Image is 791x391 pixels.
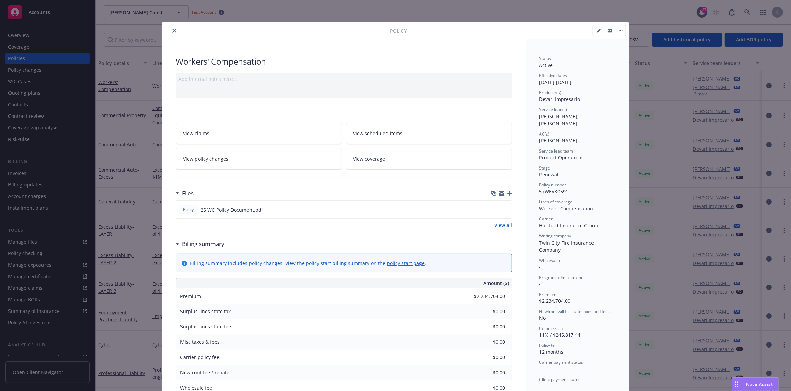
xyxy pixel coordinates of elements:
[503,206,509,213] button: preview file
[539,281,541,287] span: -
[539,56,551,61] span: Status
[539,165,550,171] span: Stage
[539,239,595,253] span: Twin City Fire Insurance Company
[492,206,497,213] button: download file
[539,90,561,95] span: Producer(s)
[178,75,509,83] div: Add internal notes here...
[170,26,178,35] button: close
[539,148,573,154] span: Service lead team
[539,377,580,383] span: Client payment status
[180,339,220,345] span: Misc taxes & fees
[465,322,509,332] input: 0.00
[494,221,512,229] a: View all
[353,130,403,137] span: View scheduled items
[346,123,512,144] a: View scheduled items
[390,27,407,34] span: Policy
[176,189,194,198] div: Files
[539,107,567,112] span: Service lead(s)
[539,73,567,78] span: Effective dates
[180,293,201,299] span: Premium
[539,349,563,355] span: 12 months
[180,385,212,391] span: Wholesale fee
[353,155,385,162] span: View coverage
[539,154,584,161] span: Product Operations
[539,308,610,314] span: Newfront will file state taxes and fees
[539,274,583,280] span: Program administrator
[183,155,228,162] span: View policy changes
[539,359,583,365] span: Carrier payment status
[539,342,560,348] span: Policy term
[180,323,231,330] span: Surplus lines state fee
[539,233,571,239] span: Writing company
[182,239,224,248] h3: Billing summary
[176,56,512,67] div: Workers' Compensation
[176,239,224,248] div: Billing summary
[539,264,541,270] span: -
[539,332,580,338] span: 11% / $245,817.44
[539,366,541,372] span: -
[201,206,263,213] span: 25 WC Policy Document.pdf
[483,280,509,287] span: Amount ($)
[539,257,561,263] span: Wholesaler
[183,130,209,137] span: View claims
[190,260,426,267] div: Billing summary includes policy changes. View the policy start billing summary on the .
[180,308,231,315] span: Surplus lines state tax
[539,188,568,195] span: 57WEVK0591
[182,207,195,213] span: Policy
[539,216,553,222] span: Carrier
[539,171,558,178] span: Renewal
[182,189,194,198] h3: Files
[346,148,512,170] a: View coverage
[539,137,577,144] span: [PERSON_NAME]
[539,113,580,127] span: [PERSON_NAME], [PERSON_NAME]
[539,315,546,321] span: No
[539,62,553,68] span: Active
[539,205,593,212] span: Workers' Compensation
[746,381,773,387] span: Nova Assist
[465,352,509,362] input: 0.00
[176,123,342,144] a: View claims
[539,96,580,102] span: Devari Impresario
[387,260,425,266] a: policy start page
[465,306,509,317] input: 0.00
[539,291,556,297] span: Premium
[539,182,566,188] span: Policy number
[465,291,509,301] input: 0.00
[465,368,509,378] input: 0.00
[539,222,598,229] span: Hartford Insurance Group
[539,73,615,86] div: [DATE] - [DATE]
[539,325,563,331] span: Commission
[539,298,570,304] span: $2,234,704.00
[539,199,572,205] span: Lines of coverage
[176,148,342,170] a: View policy changes
[180,354,219,360] span: Carrier policy fee
[732,377,779,391] button: Nova Assist
[539,383,541,389] span: -
[180,369,229,376] span: Newfront fee / rebate
[539,131,549,137] span: AC(s)
[732,378,741,391] div: Drag to move
[465,337,509,347] input: 0.00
